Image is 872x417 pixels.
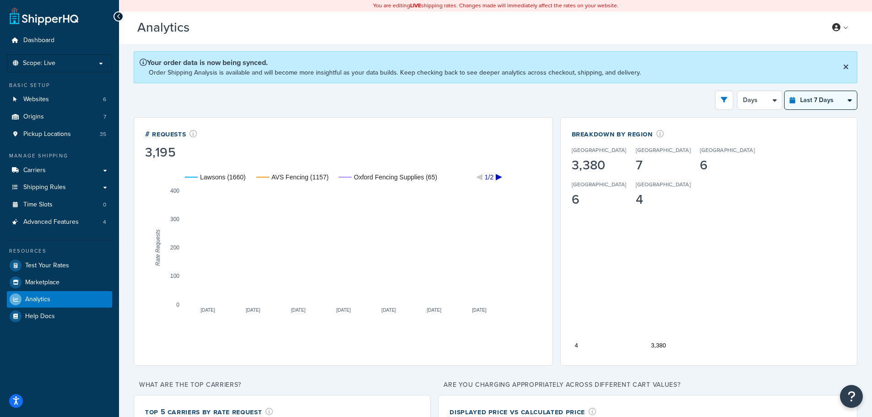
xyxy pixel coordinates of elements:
li: Pickup Locations [7,126,112,143]
text: AVS Fencing (1157) [271,173,329,181]
div: Basic Setup [7,81,112,89]
text: Lawsons (1660) [200,173,246,181]
a: Shipping Rules [7,179,112,196]
div: Displayed Price vs Calculated Price [450,406,596,417]
text: [DATE] [472,307,487,312]
text: Rate Requests [155,229,161,265]
a: Dashboard [7,32,112,49]
text: 0 [176,301,179,308]
b: LIVE [410,1,421,10]
p: Order Shipping Analysis is available and will become more insightful as your data builds. Keep ch... [149,68,641,77]
span: Time Slots [23,201,53,209]
text: 400 [170,187,179,194]
p: What are the top carriers? [134,379,431,391]
span: 0 [103,201,106,209]
p: [GEOGRAPHIC_DATA] [700,146,755,154]
span: Pickup Locations [23,130,71,138]
li: Time Slots [7,196,112,213]
span: Scope: Live [23,60,55,67]
a: Help Docs [7,308,112,325]
a: Pickup Locations35 [7,126,112,143]
span: Websites [23,96,49,103]
span: 6 [103,96,106,103]
text: [DATE] [336,307,351,312]
text: [DATE] [246,307,260,312]
div: Resources [7,247,112,255]
p: Your order data is now being synced. [140,57,641,68]
span: 7 [103,113,106,121]
svg: A chart. [572,180,846,354]
text: Oxford Fencing Supplies (65) [354,173,437,181]
text: [DATE] [200,307,215,312]
span: 35 [100,130,106,138]
h3: Analytics [137,21,812,35]
li: Websites [7,91,112,108]
a: Analytics [7,291,112,308]
div: Breakdown by Region [572,129,818,139]
p: [GEOGRAPHIC_DATA] [636,146,691,154]
li: Advanced Features [7,214,112,231]
span: Help Docs [25,313,55,320]
text: 200 [170,244,179,251]
span: Carriers [23,167,46,174]
text: [DATE] [382,307,396,312]
div: 7 [636,159,691,172]
span: Test Your Rates [25,262,69,270]
button: Open Resource Center [840,385,863,408]
span: Advanced Features [23,218,79,226]
div: 6 [572,193,627,206]
p: Are you charging appropriately across different cart values? [438,379,857,391]
div: 3,380 [572,159,627,172]
li: Origins [7,108,112,125]
span: Analytics [25,296,50,303]
a: Origins7 [7,108,112,125]
span: Marketplace [25,279,60,287]
text: 4 [574,342,578,349]
button: open filter drawer [715,91,733,110]
p: [GEOGRAPHIC_DATA] [572,180,627,189]
span: 4 [103,218,106,226]
div: # Requests [145,129,197,139]
text: 3,380 [651,342,666,349]
text: 300 [170,216,179,222]
a: Websites6 [7,91,112,108]
div: 4 [636,193,691,206]
div: 6 [700,159,755,172]
a: Carriers [7,162,112,179]
a: Test Your Rates [7,257,112,274]
div: 3,195 [145,146,197,159]
div: Top 5 Carriers by Rate Request [145,406,273,417]
a: Time Slots0 [7,196,112,213]
text: [DATE] [427,307,441,312]
a: Advanced Features4 [7,214,112,231]
span: Origins [23,113,44,121]
span: Shipping Rules [23,184,66,191]
p: [GEOGRAPHIC_DATA] [636,180,691,189]
a: Marketplace [7,274,112,291]
span: Dashboard [23,37,54,44]
p: [GEOGRAPHIC_DATA] [572,146,627,154]
text: 1/2 [485,173,494,181]
div: Manage Shipping [7,152,112,160]
span: Beta [192,24,223,34]
svg: A chart. [145,161,542,335]
text: [DATE] [291,307,306,312]
text: 100 [170,273,179,279]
